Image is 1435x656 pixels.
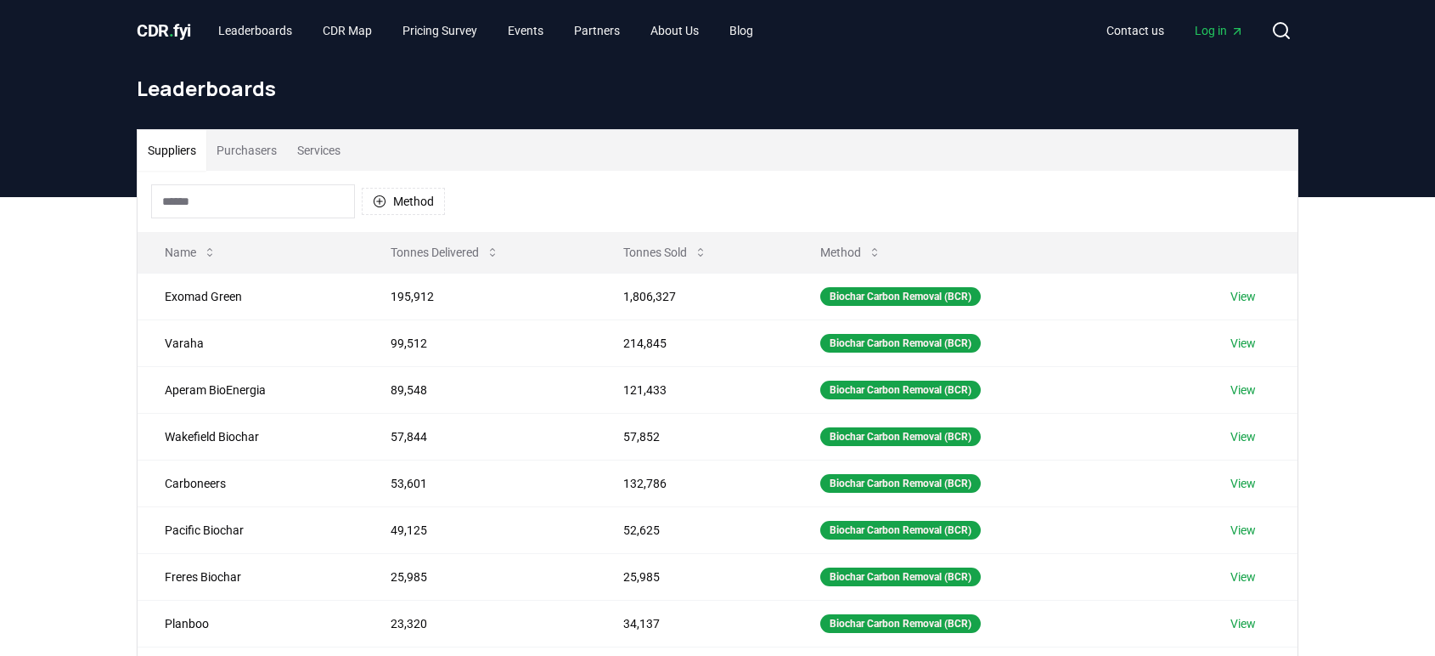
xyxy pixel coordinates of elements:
[363,553,595,600] td: 25,985
[820,427,981,446] div: Biochar Carbon Removal (BCR)
[1230,522,1256,539] a: View
[151,235,230,269] button: Name
[820,614,981,633] div: Biochar Carbon Removal (BCR)
[1230,335,1256,352] a: View
[363,320,595,366] td: 99,512
[1230,288,1256,305] a: View
[363,273,595,320] td: 195,912
[716,15,767,46] a: Blog
[205,15,767,46] nav: Main
[610,235,721,269] button: Tonnes Sold
[596,273,793,320] td: 1,806,327
[205,15,306,46] a: Leaderboards
[596,413,793,460] td: 57,852
[1195,22,1244,39] span: Log in
[1093,15,1178,46] a: Contact us
[206,130,287,171] button: Purchasers
[596,460,793,506] td: 132,786
[377,235,513,269] button: Tonnes Delivered
[1230,382,1256,399] a: View
[820,381,981,399] div: Biochar Carbon Removal (BCR)
[820,521,981,540] div: Biochar Carbon Removal (BCR)
[1230,475,1256,492] a: View
[287,130,351,171] button: Services
[363,366,595,413] td: 89,548
[560,15,633,46] a: Partners
[820,334,981,353] div: Biochar Carbon Removal (BCR)
[1230,568,1256,585] a: View
[138,553,363,600] td: Freres Biochar
[596,506,793,553] td: 52,625
[138,320,363,366] td: Varaha
[309,15,385,46] a: CDR Map
[820,474,981,493] div: Biochar Carbon Removal (BCR)
[138,413,363,460] td: Wakefield Biochar
[1181,15,1258,46] a: Log in
[1230,615,1256,632] a: View
[820,287,981,306] div: Biochar Carbon Removal (BCR)
[596,320,793,366] td: 214,845
[138,130,206,171] button: Suppliers
[389,15,491,46] a: Pricing Survey
[596,600,793,647] td: 34,137
[362,188,445,215] button: Method
[596,366,793,413] td: 121,433
[807,235,895,269] button: Method
[820,568,981,586] div: Biochar Carbon Removal (BCR)
[637,15,712,46] a: About Us
[363,460,595,506] td: 53,601
[138,460,363,506] td: Carboneers
[137,20,191,41] span: CDR fyi
[137,75,1298,102] h1: Leaderboards
[363,413,595,460] td: 57,844
[1093,15,1258,46] nav: Main
[596,553,793,600] td: 25,985
[494,15,557,46] a: Events
[169,20,174,41] span: .
[138,273,363,320] td: Exomad Green
[138,366,363,413] td: Aperam BioEnergia
[363,506,595,553] td: 49,125
[363,600,595,647] td: 23,320
[137,19,191,42] a: CDR.fyi
[1230,428,1256,445] a: View
[138,506,363,553] td: Pacific Biochar
[138,600,363,647] td: Planboo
